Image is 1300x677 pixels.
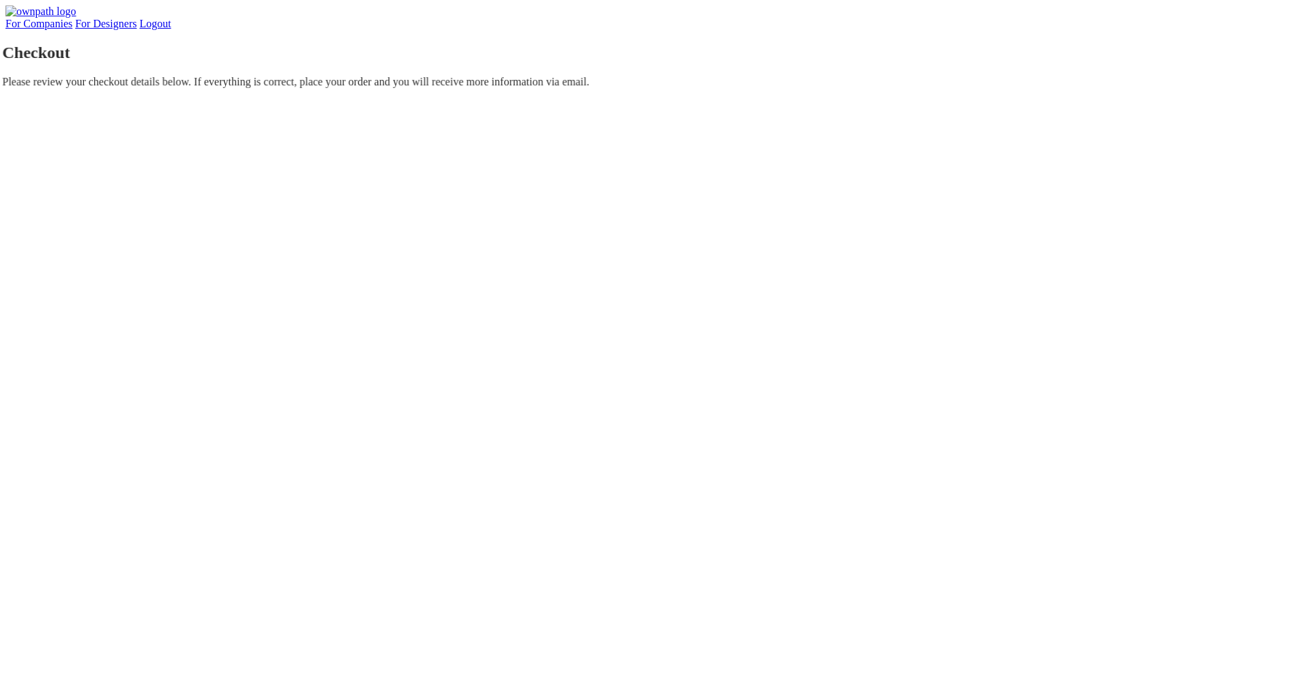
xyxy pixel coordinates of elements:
a: For Designers [75,18,136,29]
a: Logout [139,18,171,29]
p: Please review your checkout details below. If everything is correct, place your order and you wil... [2,76,1297,88]
h1: Checkout [2,44,1297,62]
img: ownpath logo [5,5,76,18]
a: For Companies [5,18,72,29]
